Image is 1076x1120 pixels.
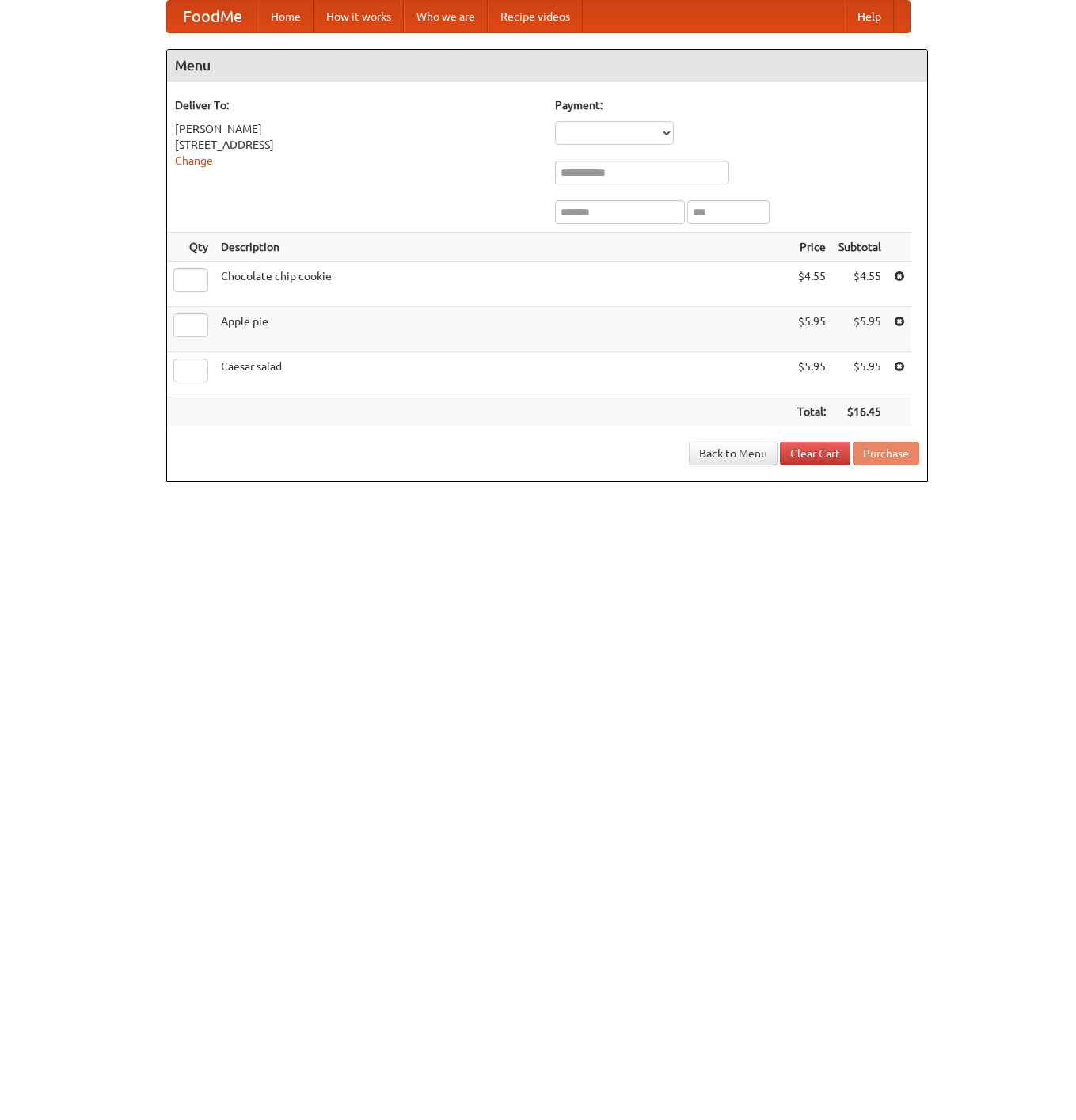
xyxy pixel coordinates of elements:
[791,262,832,307] td: $4.55
[791,397,832,427] th: Total:
[314,1,404,32] a: How it works
[175,137,539,153] div: [STREET_ADDRESS]
[832,352,888,397] td: $5.95
[404,1,488,32] a: Who we are
[791,233,832,262] th: Price
[215,307,791,352] td: Apple pie
[780,442,850,465] a: Clear Cart
[258,1,314,32] a: Home
[175,154,213,167] a: Change
[689,442,778,465] a: Back to Menu
[167,233,215,262] th: Qty
[488,1,583,32] a: Recipe videos
[215,352,791,397] td: Caesar salad
[167,50,927,82] h4: Menu
[832,233,888,262] th: Subtotal
[215,233,791,262] th: Description
[832,262,888,307] td: $4.55
[832,307,888,352] td: $5.95
[175,97,539,113] h5: Deliver To:
[555,97,919,113] h5: Payment:
[167,1,258,32] a: FoodMe
[791,352,832,397] td: $5.95
[215,262,791,307] td: Chocolate chip cookie
[791,307,832,352] td: $5.95
[175,121,539,137] div: [PERSON_NAME]
[845,1,894,32] a: Help
[832,397,888,427] th: $16.45
[853,442,919,465] button: Purchase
